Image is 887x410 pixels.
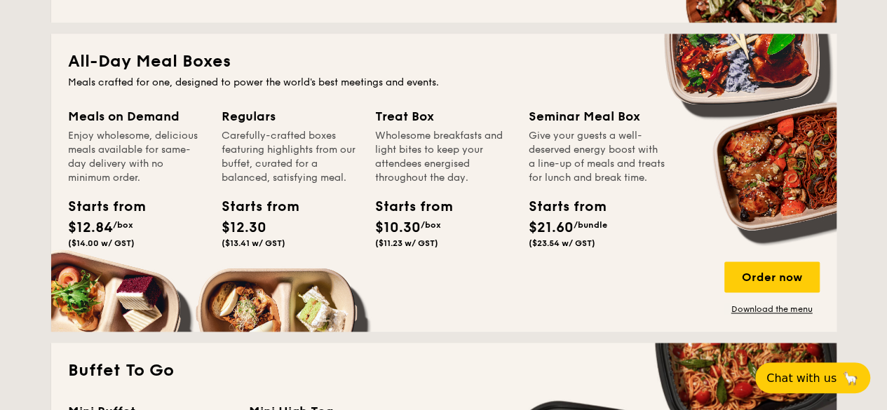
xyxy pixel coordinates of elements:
div: Starts from [529,196,592,217]
span: Chat with us [766,371,837,385]
div: Give your guests a well-deserved energy boost with a line-up of meals and treats for lunch and br... [529,129,665,185]
span: ($14.00 w/ GST) [68,238,135,248]
div: Treat Box [375,107,512,126]
div: Order now [724,261,820,292]
div: Meals crafted for one, designed to power the world's best meetings and events. [68,76,820,90]
a: Download the menu [724,303,820,315]
span: /box [421,220,441,230]
div: Starts from [68,196,131,217]
span: $10.30 [375,219,421,236]
span: /box [113,220,133,230]
span: ($11.23 w/ GST) [375,238,438,248]
h2: All-Day Meal Boxes [68,50,820,73]
span: 🦙 [842,370,859,386]
span: ($13.41 w/ GST) [222,238,285,248]
div: Starts from [375,196,438,217]
span: ($23.54 w/ GST) [529,238,595,248]
div: Seminar Meal Box [529,107,665,126]
div: Carefully-crafted boxes featuring highlights from our buffet, curated for a balanced, satisfying ... [222,129,358,185]
span: $21.60 [529,219,574,236]
div: Enjoy wholesome, delicious meals available for same-day delivery with no minimum order. [68,129,205,185]
span: /bundle [574,220,607,230]
h2: Buffet To Go [68,360,820,382]
button: Chat with us🦙 [755,362,870,393]
div: Wholesome breakfasts and light bites to keep your attendees energised throughout the day. [375,129,512,185]
div: Regulars [222,107,358,126]
span: $12.30 [222,219,266,236]
div: Starts from [222,196,285,217]
div: Meals on Demand [68,107,205,126]
span: $12.84 [68,219,113,236]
